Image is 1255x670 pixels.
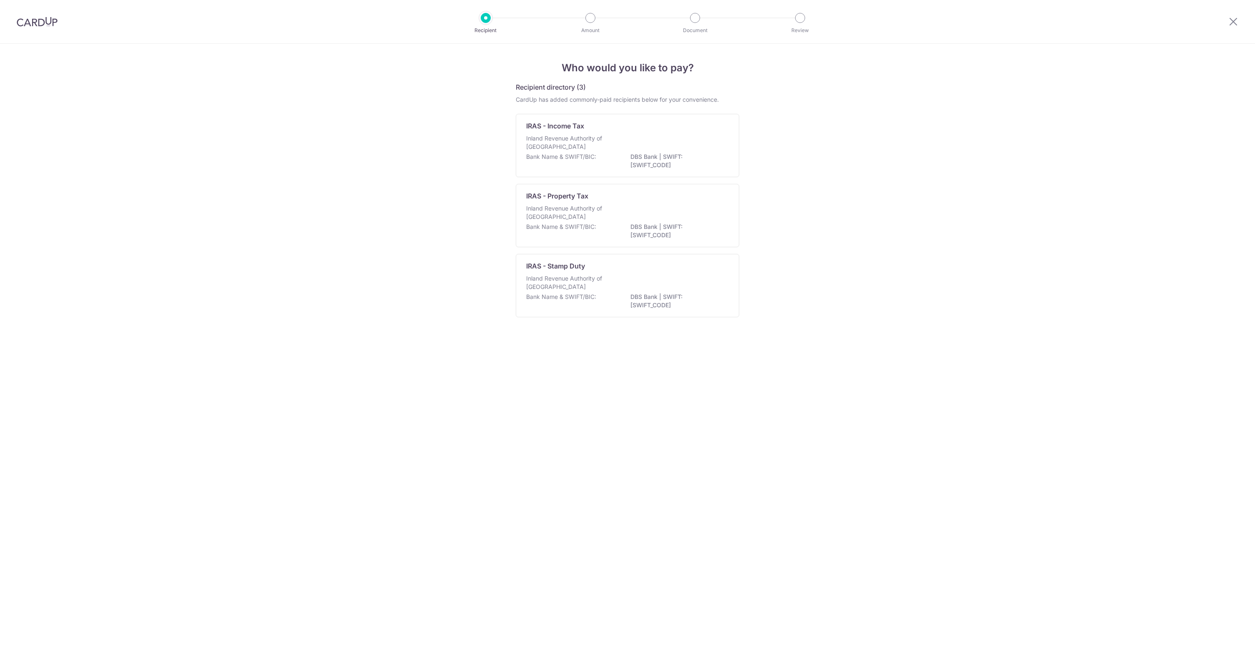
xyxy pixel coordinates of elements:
p: Inland Revenue Authority of [GEOGRAPHIC_DATA] [526,274,615,291]
p: Review [769,26,831,35]
p: Bank Name & SWIFT/BIC: [526,223,596,231]
iframe: Opens a widget where you can find more information [1202,645,1247,666]
p: Bank Name & SWIFT/BIC: [526,153,596,161]
p: IRAS - Property Tax [526,191,588,201]
p: Inland Revenue Authority of [GEOGRAPHIC_DATA] [526,134,615,151]
p: DBS Bank | SWIFT: [SWIFT_CODE] [630,153,724,169]
img: CardUp [17,17,58,27]
p: Inland Revenue Authority of [GEOGRAPHIC_DATA] [526,204,615,221]
p: IRAS - Income Tax [526,121,584,131]
h5: Recipient directory (3) [516,82,586,92]
p: Recipient [455,26,517,35]
h4: Who would you like to pay? [516,60,739,75]
p: DBS Bank | SWIFT: [SWIFT_CODE] [630,223,724,239]
p: Bank Name & SWIFT/BIC: [526,293,596,301]
p: Amount [560,26,621,35]
p: IRAS - Stamp Duty [526,261,585,271]
p: Document [664,26,726,35]
p: DBS Bank | SWIFT: [SWIFT_CODE] [630,293,724,309]
div: CardUp has added commonly-paid recipients below for your convenience. [516,95,739,104]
